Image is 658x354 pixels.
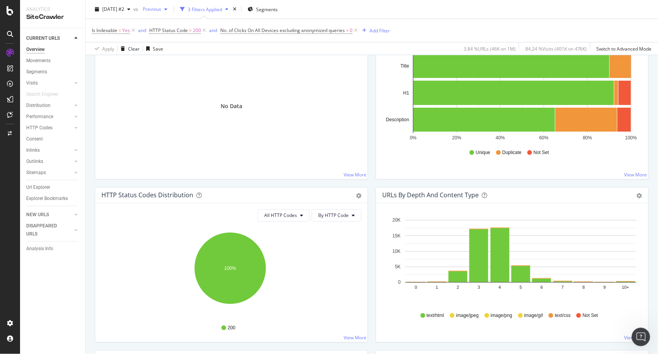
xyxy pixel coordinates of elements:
span: text/html [427,312,444,319]
span: 200 [193,25,201,36]
text: 10+ [622,285,629,290]
iframe: Intercom live chat [632,328,650,346]
span: Great [73,176,84,187]
a: Search Engines [26,90,66,98]
div: Eric says… [6,73,148,96]
a: Overview [26,46,80,54]
span: Yes [122,25,130,36]
svg: A chart. [101,228,358,317]
div: Submit [93,201,108,217]
h1: Customer Support [37,4,93,10]
div: Add Filter [369,27,390,34]
span: All HTTP Codes [264,212,297,218]
div: Clear [128,45,140,52]
div: Is that what you were looking for? [12,54,104,62]
div: Analytics [26,6,79,13]
a: Segments [26,68,80,76]
button: Apply [92,42,114,55]
span: Duplicate [502,149,521,156]
text: 0% [410,135,417,141]
div: Url Explorer [26,183,50,191]
text: 7 [562,285,564,290]
text: 0 [415,285,417,290]
div: DO Soft 404s carry pagerank ? [59,231,142,239]
span: = [118,27,121,34]
div: 84.24 % Visits ( 401K on 476K ) [525,45,587,52]
span: HTTP Status Code [149,27,188,34]
button: Scroll to bottom [71,218,84,232]
a: Url Explorer [26,183,80,191]
div: Customer Support says… [6,154,148,226]
button: go back [5,3,20,18]
button: Previous [140,3,170,15]
text: Title [401,63,410,69]
span: Not Set [583,312,598,319]
img: Profile image for Customer Support [22,4,34,17]
a: Analysis Info [26,245,80,253]
span: Amazing [89,175,103,189]
div: NEW URLS [26,211,49,219]
button: Emoji picker [12,253,18,259]
button: Upload attachment [37,253,43,259]
text: 4 [499,285,501,290]
text: 100% [224,266,236,271]
div: CURRENT URLS [26,34,60,42]
div: Visits [26,79,38,87]
div: Close [135,3,149,17]
textarea: Message… [7,237,148,250]
span: 200 [228,325,235,331]
a: View More [624,334,647,341]
div: Distribution [26,102,51,110]
button: Start recording [49,253,55,259]
div: Outlinks [26,158,43,166]
div: URLs by Depth and Content Type [382,191,479,199]
button: and [138,27,146,34]
text: 5 [520,285,522,290]
div: Apply [102,45,114,52]
div: Performance [26,113,53,121]
a: Movements [26,57,80,65]
div: Customer Support says… [6,96,148,129]
text: 20% [452,135,461,141]
text: 2 [457,285,459,290]
a: Inlinks [26,146,72,154]
a: Distribution [26,102,72,110]
span: Not Set [534,149,549,156]
div: Search Engines [26,90,58,98]
text: 80% [583,135,592,141]
text: 0 [398,280,401,285]
div: Rate your conversation [14,162,106,171]
a: Sitemaps [26,169,72,177]
a: View More [624,171,647,178]
button: Home [121,3,135,18]
div: Help Customer Support understand how they’re doing: [6,129,127,153]
p: The team can also help [37,10,96,17]
text: 1 [436,285,438,290]
span: Bad [37,176,47,187]
a: NEW URLS [26,211,72,219]
span: Is Indexable [92,27,117,34]
svg: A chart. [382,53,639,142]
text: 5K [395,264,401,269]
div: Explorer Bookmarks [26,195,68,203]
div: gear [637,193,642,198]
span: No. of Clicks On All Devices excluding anonymized queries [220,27,345,34]
button: Clear [118,42,140,55]
text: 9 [604,285,606,290]
div: Analysis Info [26,245,53,253]
button: Gif picker [24,253,30,259]
svg: A chart. [382,215,639,305]
span: Terrible [19,176,29,187]
button: [DATE] #2 [92,3,133,15]
div: DISAPPEARED URLS [26,222,65,238]
text: 60% [539,135,548,141]
div: gear [356,193,361,198]
a: DISAPPEARED URLS [26,222,72,238]
button: Send a message… [132,250,145,262]
text: 15K [393,233,401,239]
a: View More [344,334,366,341]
